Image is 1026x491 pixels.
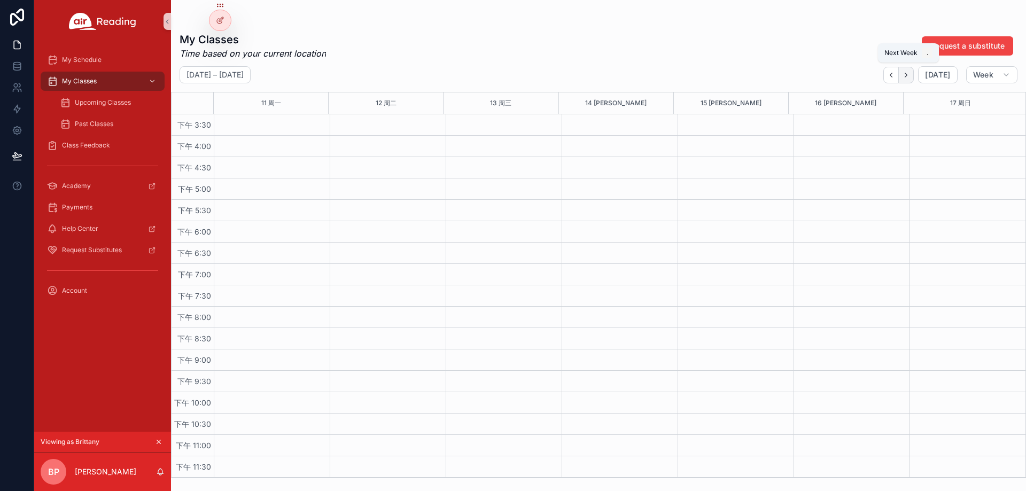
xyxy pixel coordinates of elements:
[973,70,993,80] span: Week
[899,67,914,83] button: Next
[966,66,1017,83] button: Week
[41,72,165,91] a: My Classes
[173,462,214,471] span: 下午 11:30
[925,70,950,80] span: [DATE]
[884,49,918,57] span: Next Week
[41,240,165,260] a: Request Substitutes
[41,50,165,69] a: My Schedule
[175,248,214,258] span: 下午 6:30
[175,206,214,215] span: 下午 5:30
[175,313,214,322] span: 下午 8:00
[175,334,214,343] span: 下午 8:30
[62,246,122,254] span: Request Substitutes
[175,184,214,193] span: 下午 5:00
[930,41,1005,51] span: Request a substitute
[923,49,931,57] span: .
[172,419,214,428] span: 下午 10:30
[175,377,214,386] span: 下午 9:30
[585,92,647,114] button: 14 [PERSON_NAME]
[180,32,326,47] h1: My Classes
[62,56,102,64] span: My Schedule
[376,92,397,114] button: 12 周二
[175,142,214,151] span: 下午 4:00
[75,466,136,477] p: [PERSON_NAME]
[62,203,92,212] span: Payments
[53,93,165,112] a: Upcoming Classes
[175,291,214,300] span: 下午 7:30
[490,92,511,114] button: 13 周三
[48,465,59,478] span: BP
[34,43,171,314] div: scrollable content
[922,36,1013,56] button: Request a substitute
[41,438,99,446] span: Viewing as Brittany
[883,67,899,83] button: Back
[701,92,761,114] button: 15 [PERSON_NAME]
[175,120,214,129] span: 下午 3:30
[175,163,214,172] span: 下午 4:30
[175,227,214,236] span: 下午 6:00
[918,66,957,83] button: [DATE]
[175,270,214,279] span: 下午 7:00
[186,69,244,80] h2: [DATE] – [DATE]
[41,198,165,217] a: Payments
[261,92,281,114] button: 11 周一
[41,281,165,300] a: Account
[75,98,131,107] span: Upcoming Classes
[41,176,165,196] a: Academy
[62,141,110,150] span: Class Feedback
[173,441,214,450] span: 下午 11:00
[69,13,136,30] img: App logo
[41,219,165,238] a: Help Center
[62,286,87,295] span: Account
[172,398,214,407] span: 下午 10:00
[175,355,214,364] span: 下午 9:00
[62,77,97,85] span: My Classes
[180,47,326,60] em: Time based on your current location
[75,120,113,128] span: Past Classes
[62,182,91,190] span: Academy
[53,114,165,134] a: Past Classes
[41,136,165,155] a: Class Feedback
[815,92,876,114] button: 16 [PERSON_NAME]
[62,224,98,233] span: Help Center
[950,92,971,114] button: 17 周日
